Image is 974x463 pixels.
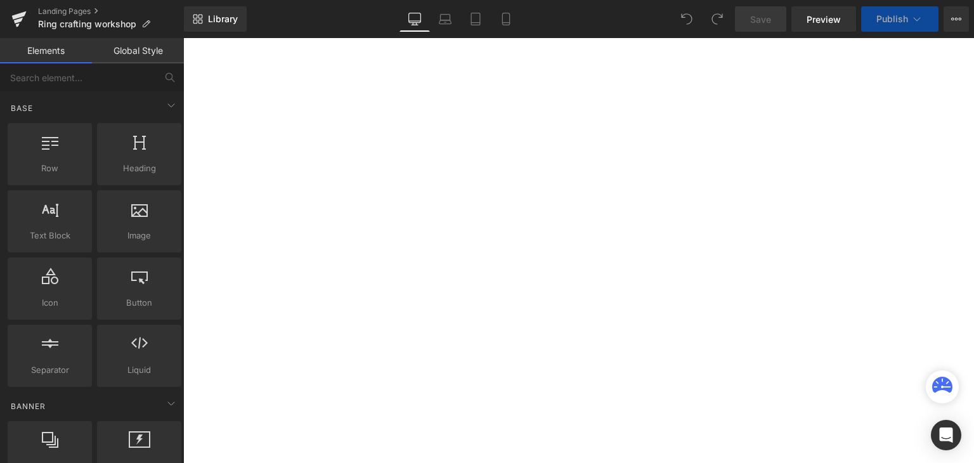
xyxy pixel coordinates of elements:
[705,6,730,32] button: Redo
[38,6,184,16] a: Landing Pages
[750,13,771,26] span: Save
[399,6,430,32] a: Desktop
[876,14,908,24] span: Publish
[791,6,856,32] a: Preview
[491,6,521,32] a: Mobile
[11,229,88,242] span: Text Block
[944,6,969,32] button: More
[861,6,938,32] button: Publish
[101,363,178,377] span: Liquid
[101,296,178,310] span: Button
[11,363,88,377] span: Separator
[101,229,178,242] span: Image
[11,296,88,310] span: Icon
[101,162,178,175] span: Heading
[430,6,460,32] a: Laptop
[92,38,184,63] a: Global Style
[184,6,247,32] a: New Library
[10,102,34,114] span: Base
[807,13,841,26] span: Preview
[931,420,961,450] div: Open Intercom Messenger
[208,13,238,25] span: Library
[38,19,136,29] span: Ring crafting workshop
[11,162,88,175] span: Row
[674,6,699,32] button: Undo
[10,400,47,412] span: Banner
[460,6,491,32] a: Tablet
